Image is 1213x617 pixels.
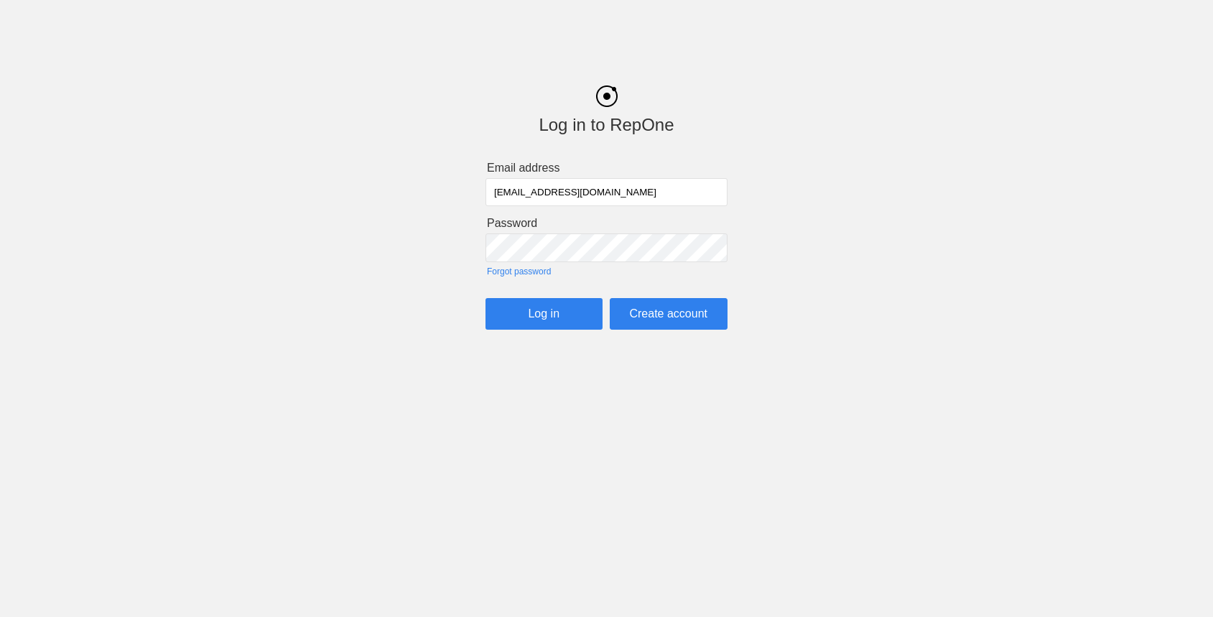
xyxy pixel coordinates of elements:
div: Log in to RepOne [485,115,728,135]
iframe: Chat Widget [1141,548,1213,617]
input: Log in [485,298,603,330]
input: name@domain.com [485,178,728,206]
a: Forgot password [487,266,728,277]
img: black_logo.png [596,85,618,107]
a: Create account [610,298,728,330]
label: Password [487,217,728,230]
label: Email address [487,162,728,175]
